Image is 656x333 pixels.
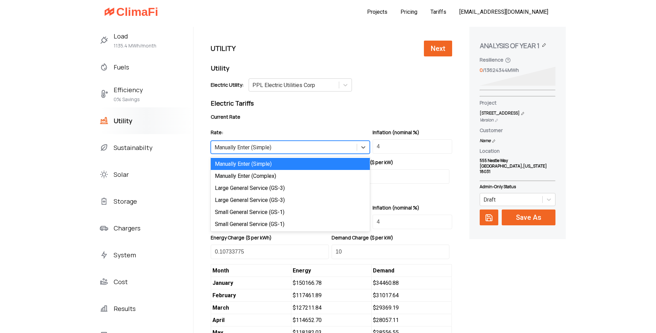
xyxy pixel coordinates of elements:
a: Tariffs [430,9,446,15]
label: Project [480,99,555,106]
div: Large General Service (GS-3) [211,194,370,206]
span: Chargers [114,223,140,234]
button: Next [424,41,452,56]
strong: Demand [373,267,394,274]
span: Results [114,303,136,314]
span: Storage [114,196,137,207]
strong: April [212,317,225,323]
h2: Utility [211,43,236,54]
label: Admin-Only Status [480,184,555,190]
span: $ 127211.84 [291,302,371,314]
span: $ 29369.19 [371,302,451,314]
button: Save As [502,210,555,225]
span: $ 150166.78 [291,277,371,289]
h2: Utility [211,63,452,73]
input: % [373,139,452,154]
strong: January [212,280,233,286]
img: SawyfpvAAAAABJRU5ErkJggg== [100,170,108,179]
div: Manually Enter (Simple) [211,158,370,170]
label: [STREET_ADDRESS] [480,110,555,117]
img: ClimaFi [104,6,158,17]
label: Location [480,148,555,154]
span: System [114,249,136,260]
div: PPL Electric Utilities Corp [252,82,315,88]
a: Projects [367,9,387,15]
span: Load [114,31,156,42]
img: svg+xml;base64,PHN2ZyB4bWxucz0iaHR0cDovL3d3dy53My5vcmcvMjAwMC9zdmciIHdpZHRoPSIyMCIgaGVpZ2h0PSIyMC... [100,90,108,98]
div: Small General Service (GS-1) [211,218,370,230]
label: Customer [480,127,555,134]
strong: March [212,304,229,311]
img: wEkxTkeCYn29kAAAAASUVORK5CYII= [100,278,108,286]
span: $ 117461.89 [291,289,371,302]
span: Efficiency [114,84,143,95]
label: Demand Charge ($ per kW) [332,234,450,241]
label: 555 Nestle Way [GEOGRAPHIC_DATA] , [US_STATE] 18031 [480,158,555,174]
img: svg+xml;base64,PHN2ZyB4bWxucz0iaHR0cDovL3d3dy53My5vcmcvMjAwMC9zdmciIHdpZHRoPSIyMCIgaGVpZ2h0PSIyMC... [100,224,108,232]
label: Electric Utility: [211,82,243,88]
input: % [373,215,452,229]
img: svg+xml;base64,PHN2ZyB4bWxucz0iaHR0cDovL3d3dy53My5vcmcvMjAwMC9zdmciIHdpZHRoPSIyMCIgaGVpZ2h0PSIyMC... [100,36,108,44]
label: Demand Charge ($ per kW) [332,159,450,166]
input: $/kW [332,169,450,184]
div: Large General Service (GS-3) [211,182,370,194]
span: Solar [114,169,129,180]
div: Small General Service (GS-1) [211,206,370,218]
span: Cost [114,276,128,287]
img: svg+xml;base64,PHN2ZyB4bWxucz0iaHR0cDovL3d3dy53My5vcmcvMjAwMC9zdmciIHdpZHRoPSIyMCIgaGVpZ2h0PSIyMC... [100,63,108,71]
img: svg+xml;base64,PHN2ZyB4bWxucz0iaHR0cDovL3d3dy53My5vcmcvMjAwMC9zdmciIHdpZHRoPSIyMCIgaGVpZ2h0PSIyMC... [100,143,108,152]
a: Pricing [400,9,417,15]
span: 1135.4 MWh/month [114,42,156,50]
label: Name [480,137,555,144]
h2: Electric Tariffs [211,98,452,108]
span: Utility [114,115,132,126]
img: svg+xml;base64,PHN2ZyB4bWxucz0iaHR0cDovL3d3dy53My5vcmcvMjAwMC9zdmciIHdpZHRoPSIyMCIgaGVpZ2h0PSIyMC... [100,117,108,125]
img: svg+xml;base64,PHN2ZyB4bWxucz0iaHR0cDovL3d3dy53My5vcmcvMjAwMC9zdmciIHdpZHRoPSI0OCIgaGVpZ2h0PSI0OC... [100,304,108,313]
label: Resilience [480,56,503,63]
input: $/kW [332,245,450,259]
strong: Month [212,267,229,274]
label: Current Rate [211,114,240,120]
label: Version [480,117,555,123]
img: OOQQSTSej0ckfRYwUAduVwtCcnrKYAFjwSztfH4BywAAAABJRU5ErkJggg== [100,197,108,205]
label: Inflation (nominal %) [373,129,452,136]
input: $/kWh [211,245,329,259]
span: 0% Savings [114,95,143,104]
span: $ 28057.11 [371,314,451,326]
span: Analysis of Year 1 [480,41,540,51]
span: Fuels [114,62,129,73]
div: Manually Enter (Complex) [211,170,370,182]
img: 1iWjx20kR40kXaTmOtDnxfLBeiQAXve2ns5AzLg7pKeAK2c8Hj6fknzcGW5iqBD1gaAj36TJj8fwA27rY0dxG4pmaKIIkkjy+... [100,251,108,259]
label: Inflation (nominal %) [373,204,452,211]
div: Draft [483,196,496,203]
span: Sustainabilty [114,142,153,153]
label: Rate: [211,129,370,136]
span: $ 34460.88 [371,277,451,289]
a: [EMAIL_ADDRESS][DOMAIN_NAME] [459,9,548,15]
span: $ 31017.64 [371,289,451,302]
span: Next [429,44,447,53]
span: Save As [514,213,543,222]
strong: Energy [293,267,311,274]
span: $ 114652.70 [291,314,371,326]
label: Energy Charge ($ per kWh) [211,234,329,241]
div: Manually Enter (Simple) [215,144,271,151]
strong: February [212,292,236,299]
